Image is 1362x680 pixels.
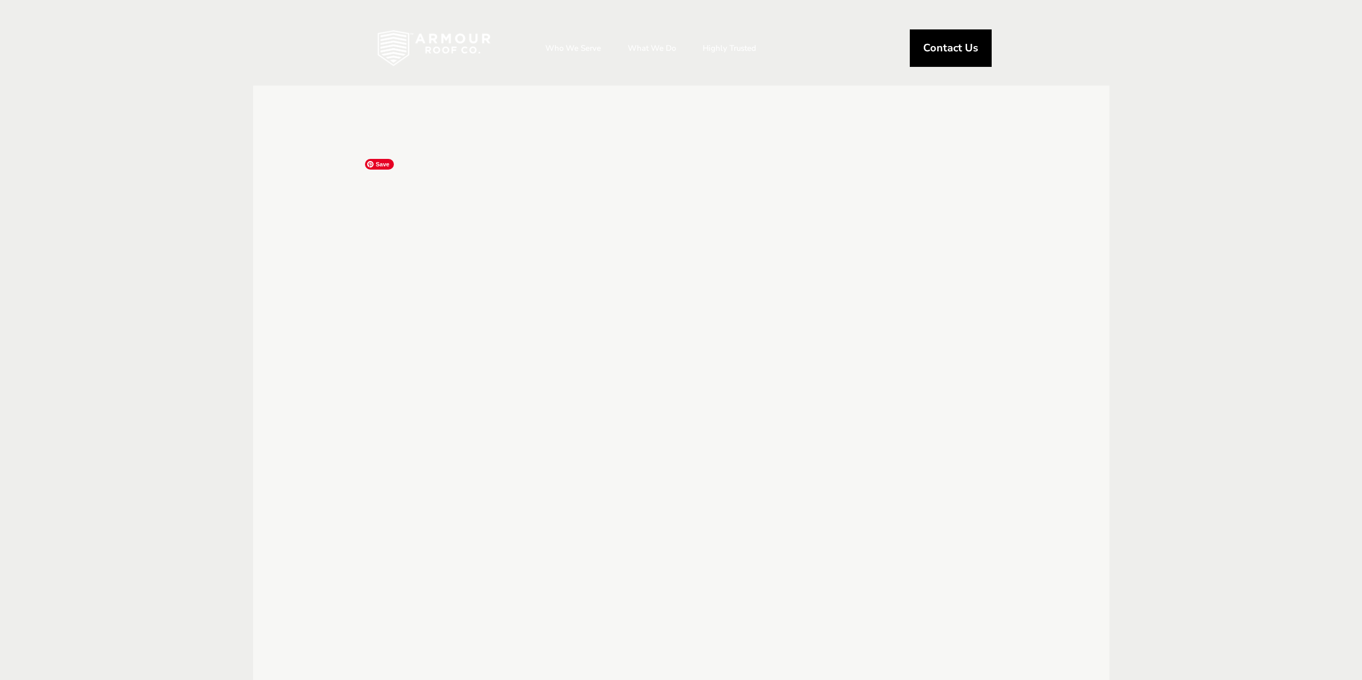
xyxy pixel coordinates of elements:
[360,21,508,75] img: Industrial and Commercial Roofing Company | Armour Roof Co.
[923,43,978,54] span: Contact Us
[617,35,687,62] a: What We Do
[692,35,767,62] a: Highly Trusted
[910,29,992,67] a: Contact Us
[365,159,394,170] span: Save
[535,35,612,62] a: Who We Serve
